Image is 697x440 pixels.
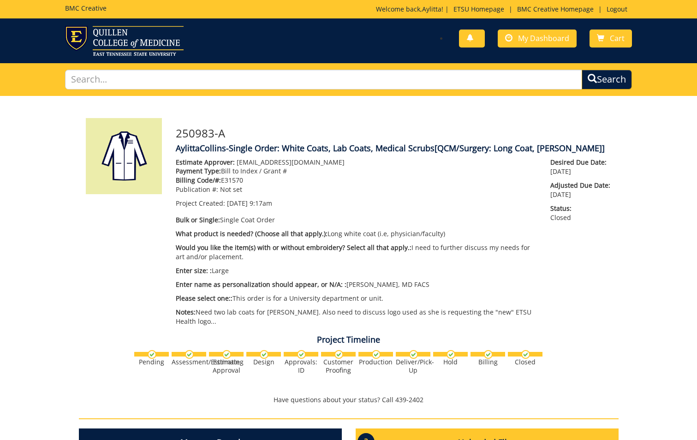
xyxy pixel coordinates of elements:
img: checkmark [484,350,493,359]
p: This order is for a University department or unit. [176,294,537,303]
img: checkmark [185,350,194,359]
span: Notes: [176,308,196,316]
div: Billing [471,358,505,366]
img: checkmark [521,350,530,359]
p: Welcome back, ! | | | [376,5,632,14]
p: Single Coat Order [176,215,537,225]
p: Large [176,266,537,275]
span: Adjusted Due Date: [550,181,611,190]
a: Aylitta [422,5,441,13]
input: Search... [65,70,582,89]
img: checkmark [334,350,343,359]
div: Deliver/Pick-Up [396,358,430,375]
img: checkmark [372,350,381,359]
div: Hold [433,358,468,366]
span: Enter size: : [176,266,212,275]
a: Logout [602,5,632,13]
span: Not set [220,185,242,194]
div: Approvals: ID [284,358,318,375]
p: Need two lab coats for [PERSON_NAME]. Also need to discuss logo used as she is requesting the "ne... [176,308,537,326]
img: Product featured image [86,118,162,194]
h4: Project Timeline [79,335,619,345]
span: Cart [610,33,625,43]
span: [QCM/Surgery: Long Coat, [PERSON_NAME]] [435,143,605,154]
div: Closed [508,358,542,366]
p: Have questions about your status? Call 439-2402 [79,395,619,404]
a: My Dashboard [498,30,577,48]
p: I need to further discuss my needs for art and/or placement. [176,243,537,262]
span: Please select one:: [176,294,232,303]
div: Customer Proofing [321,358,356,375]
img: checkmark [447,350,455,359]
img: checkmark [148,350,156,359]
span: Payment Type: [176,166,221,175]
span: Estimate Approver: [176,158,235,166]
div: Pending [134,358,169,366]
p: [DATE] [550,181,611,199]
h3: 250983-A [176,127,612,139]
span: Desired Due Date: [550,158,611,167]
p: [PERSON_NAME], MD FACS [176,280,537,289]
p: Long white coat (i.e, physician/faculty) [176,229,537,238]
p: [DATE] [550,158,611,176]
img: checkmark [409,350,418,359]
span: [DATE] 9:17am [227,199,272,208]
img: ETSU logo [65,26,184,56]
div: Design [246,358,281,366]
img: checkmark [297,350,306,359]
span: Billing Code/#: [176,176,221,184]
p: [EMAIL_ADDRESS][DOMAIN_NAME] [176,158,537,167]
p: Closed [550,204,611,222]
div: Estimate Approval [209,358,244,375]
a: BMC Creative Homepage [512,5,598,13]
div: Assessment/Estimating [172,358,206,366]
div: Production [358,358,393,366]
p: E31570 [176,176,537,185]
span: Project Created: [176,199,225,208]
img: checkmark [260,350,268,359]
h4: AylittaCollins-Single Order: White Coats, Lab Coats, Medical Scrubs [176,144,612,153]
span: What product is needed? (Choose all that apply.): [176,229,328,238]
span: Would you like the item(s) with or without embroidery? Select all that apply.: [176,243,411,252]
a: Cart [590,30,632,48]
span: My Dashboard [518,33,569,43]
h5: BMC Creative [65,5,107,12]
span: Bulk or Single: [176,215,220,224]
span: Enter name as personalization should appear, or N/A: : [176,280,346,289]
img: checkmark [222,350,231,359]
button: Search [582,70,632,89]
span: Status: [550,204,611,213]
span: Publication #: [176,185,218,194]
p: Bill to Index / Grant # [176,166,537,176]
a: ETSU Homepage [449,5,509,13]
